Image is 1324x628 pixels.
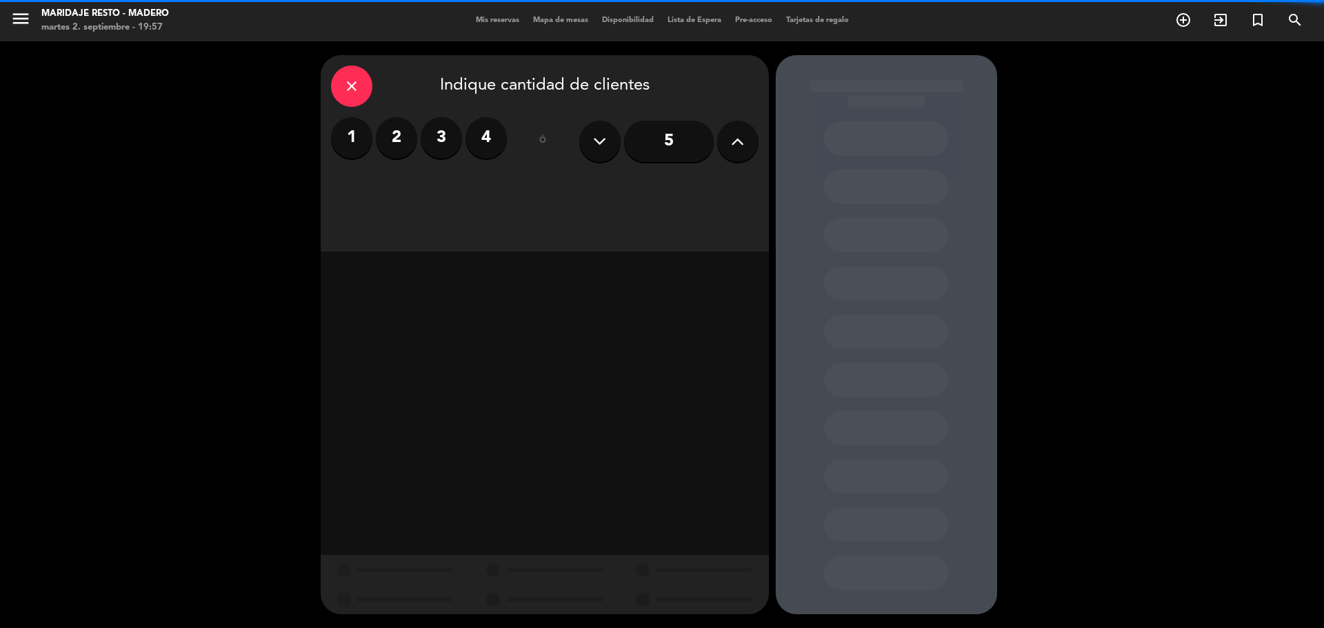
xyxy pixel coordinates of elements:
label: 4 [465,117,507,159]
div: Maridaje Resto - Madero [41,7,169,21]
span: Mapa de mesas [526,17,595,24]
label: 2 [376,117,417,159]
div: martes 2. septiembre - 19:57 [41,21,169,34]
i: exit_to_app [1212,12,1229,28]
span: Mis reservas [469,17,526,24]
span: Lista de Espera [661,17,728,24]
button: menu [10,8,31,34]
div: ó [521,117,565,165]
span: Disponibilidad [595,17,661,24]
i: add_circle_outline [1175,12,1192,28]
label: 1 [331,117,372,159]
label: 3 [421,117,462,159]
i: search [1287,12,1303,28]
i: menu [10,8,31,29]
div: Indique cantidad de clientes [331,65,759,107]
span: Pre-acceso [728,17,779,24]
i: turned_in_not [1250,12,1266,28]
span: Tarjetas de regalo [779,17,856,24]
i: close [343,78,360,94]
